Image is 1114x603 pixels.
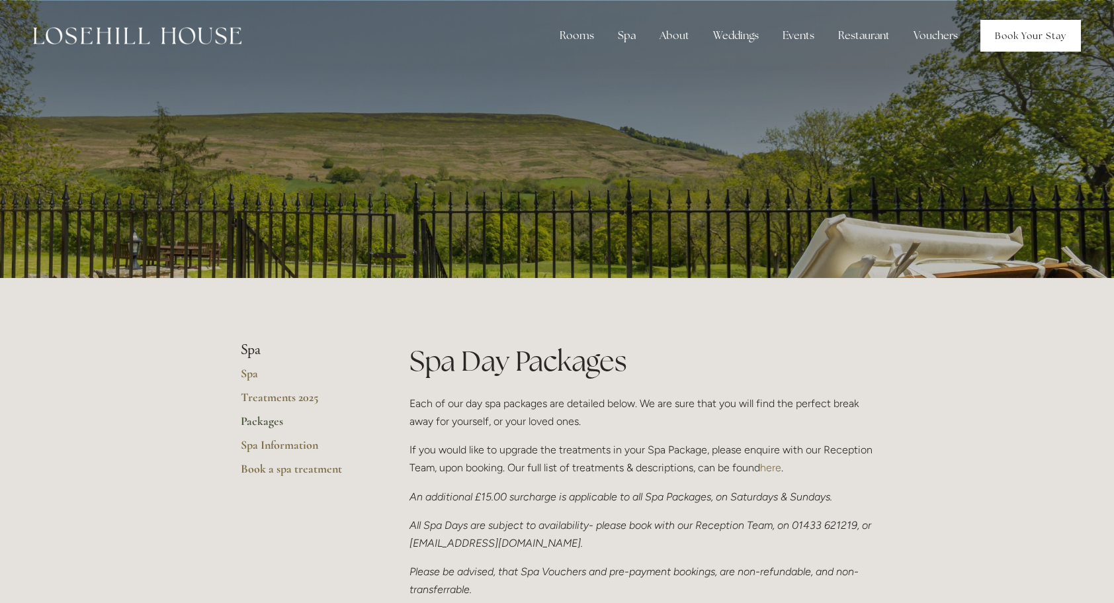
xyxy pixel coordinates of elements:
em: Please be advised, that Spa Vouchers and pre-payment bookings, are non-refundable, and non-transf... [409,565,859,596]
div: Weddings [703,23,769,49]
em: All Spa Days are subject to availability- please book with our Reception Team, on 01433 621219, o... [409,519,874,549]
em: An additional £15.00 surcharge is applicable to all Spa Packages, on Saturdays & Sundays. [409,490,832,503]
p: Each of our day spa packages are detailed below. We are sure that you will find the perfect break... [409,394,873,430]
a: Spa [241,366,367,390]
a: Book a spa treatment [241,461,367,485]
a: Spa Information [241,438,367,461]
img: Losehill House [33,27,241,44]
a: Vouchers [903,23,968,49]
div: Events [772,23,825,49]
div: About [649,23,700,49]
div: Rooms [549,23,605,49]
h1: Spa Day Packages [409,342,873,381]
div: Restaurant [828,23,900,49]
a: Packages [241,414,367,438]
a: Book Your Stay [980,20,1081,52]
a: here [760,461,781,474]
a: Treatments 2025 [241,390,367,414]
li: Spa [241,342,367,359]
p: If you would like to upgrade the treatments in your Spa Package, please enquire with our Receptio... [409,441,873,477]
div: Spa [607,23,646,49]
